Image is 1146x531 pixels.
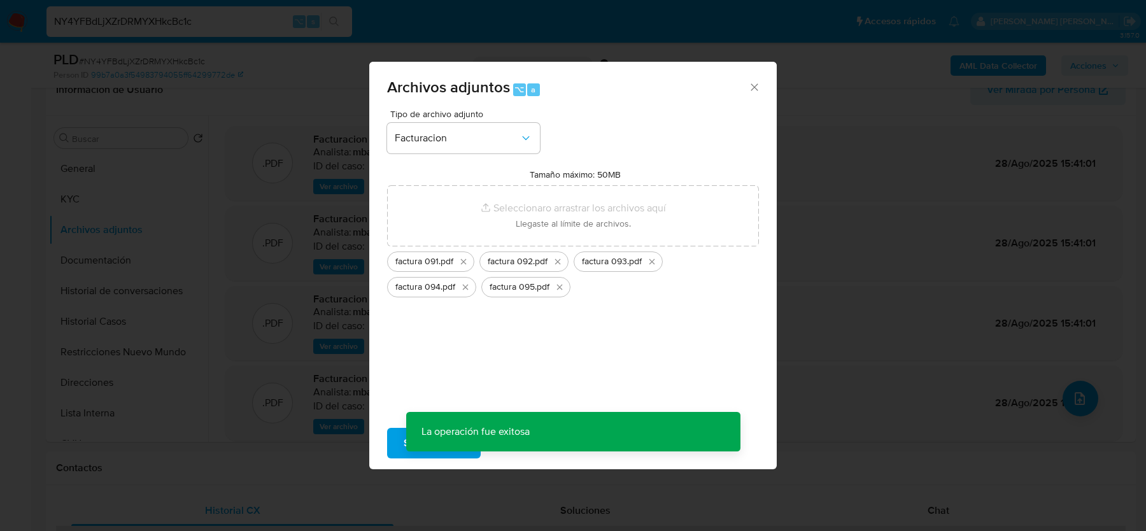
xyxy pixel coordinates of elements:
span: factura 093 [582,255,627,268]
span: Facturacion [395,132,520,145]
span: a [531,83,535,96]
span: factura 092 [488,255,533,268]
span: .pdf [533,255,548,268]
span: Cancelar [502,429,544,457]
span: .pdf [535,281,549,294]
span: ⌥ [514,83,524,96]
span: Subir archivo [404,429,464,457]
button: Eliminar factura 092.pdf [550,254,565,269]
button: Eliminar factura 095.pdf [552,280,567,295]
span: factura 091 [395,255,439,268]
button: Eliminar factura 094.pdf [458,280,473,295]
button: Cerrar [748,81,760,92]
button: Subir archivo [387,428,481,458]
span: .pdf [439,255,453,268]
span: Tipo de archivo adjunto [390,110,543,118]
label: Tamaño máximo: 50MB [530,169,621,180]
button: Eliminar factura 091.pdf [456,254,471,269]
button: Facturacion [387,123,540,153]
p: La operación fue exitosa [406,412,545,451]
span: .pdf [627,255,642,268]
span: .pdf [441,281,455,294]
span: factura 094 [395,281,441,294]
button: Eliminar factura 093.pdf [644,254,660,269]
span: factura 095 [490,281,535,294]
span: Archivos adjuntos [387,76,510,98]
ul: Archivos seleccionados [387,246,759,297]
